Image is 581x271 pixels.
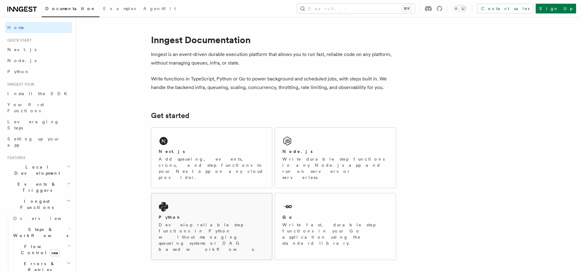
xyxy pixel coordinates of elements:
[151,50,396,67] p: Inngest is an event-driven durable execution platform that allows you to run fast, reliable code ...
[282,222,388,246] p: Write fast, durable step functions in your Go application using the standard library.
[151,34,396,45] h1: Inngest Documentation
[297,4,415,13] button: Search...⌘K
[5,179,72,196] button: Events & Triggers
[45,6,96,11] span: Documentation
[5,116,72,133] a: Leveraging Steps
[103,6,136,11] span: Examples
[5,155,25,160] span: Features
[5,164,67,176] span: Local Development
[5,82,34,87] span: Inngest tour
[50,250,60,256] span: new
[5,66,72,77] a: Python
[13,216,76,221] span: Overview
[159,156,265,180] p: Add queueing, events, crons, and step functions to your Next app on any cloud provider.
[100,2,140,17] a: Examples
[11,213,72,224] a: Overview
[7,69,30,74] span: Python
[159,222,265,252] p: Develop reliable step functions in Python without managing queueing systems or DAG based workflows.
[7,47,36,52] span: Next.js
[5,55,72,66] a: Node.js
[5,38,32,43] span: Quick start
[151,75,396,92] p: Write functions in TypeScript, Python or Go to power background and scheduled jobs, with steps bu...
[5,88,72,99] a: Install the SDK
[282,148,313,154] h2: Node.js
[143,6,176,11] span: AgentKit
[11,243,67,256] span: Flow Control
[140,2,179,17] a: AgentKit
[11,226,68,239] span: Steps & Workflows
[7,119,59,130] span: Leveraging Steps
[402,6,411,12] kbd: ⌘K
[159,148,185,154] h2: Next.js
[11,224,72,241] button: Steps & Workflows
[282,214,293,220] h2: Go
[5,196,72,213] button: Inngest Functions
[7,58,36,63] span: Node.js
[275,127,396,188] a: Node.jsWrite durable step functions in any Node.js app and run on servers or serverless.
[5,44,72,55] a: Next.js
[42,2,100,17] a: Documentation
[7,136,60,147] span: Setting up your app
[159,214,181,220] h2: Python
[5,181,67,193] span: Events & Triggers
[7,91,71,96] span: Install the SDK
[5,161,72,179] button: Local Development
[7,24,25,31] span: Home
[5,133,72,150] a: Setting up your app
[5,198,66,210] span: Inngest Functions
[282,156,388,180] p: Write durable step functions in any Node.js app and run on servers or serverless.
[151,127,272,188] a: Next.jsAdd queueing, events, crons, and step functions to your Next app on any cloud provider.
[11,241,72,258] button: Flow Controlnew
[7,102,44,113] span: Your first Functions
[477,4,533,13] a: Contact sales
[151,111,189,120] a: Get started
[151,193,272,260] a: PythonDevelop reliable step functions in Python without managing queueing systems or DAG based wo...
[275,193,396,260] a: GoWrite fast, durable step functions in your Go application using the standard library.
[5,22,72,33] a: Home
[452,5,467,12] button: Toggle dark mode
[5,99,72,116] a: Your first Functions
[536,4,576,13] a: Sign Up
